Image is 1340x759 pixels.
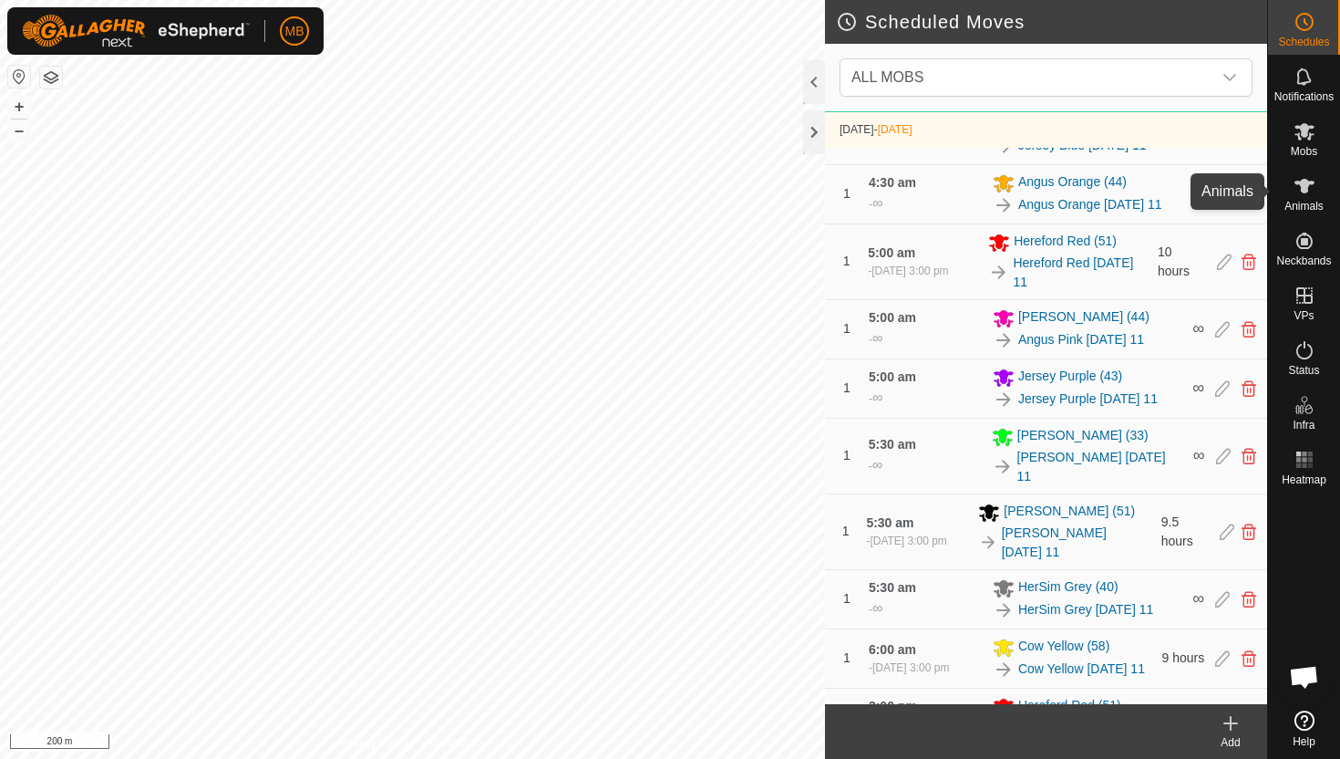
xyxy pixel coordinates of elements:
[1018,660,1145,679] a: Cow Yellow [DATE] 11
[872,457,882,473] span: ∞
[1018,330,1144,349] a: Angus Pink [DATE] 11
[1018,367,1122,389] span: Jersey Purple (43)
[843,380,850,395] span: 1
[869,580,916,595] span: 5:30 am
[1013,254,1147,292] a: Hereford Red [DATE] 11
[1282,474,1326,485] span: Heatmap
[978,533,997,552] img: To
[843,321,850,336] span: 1
[869,387,882,409] div: -
[993,599,1015,621] img: To
[869,598,882,619] div: -
[1192,589,1204,608] span: ∞
[1004,502,1135,524] span: [PERSON_NAME] (51)
[993,329,1015,351] img: To
[1192,319,1204,338] span: ∞
[285,22,304,41] span: MB
[869,328,882,349] div: -
[869,437,916,452] span: 5:30 am
[866,515,913,530] span: 5:30 am
[1274,91,1334,102] span: Notifications
[1211,59,1248,96] div: dropdown trigger
[869,175,916,190] span: 4:30 am
[1291,146,1317,157] span: Mobs
[1193,446,1205,464] span: ∞
[1288,365,1319,376] span: Status
[872,661,949,674] span: [DATE] 3:00 pm
[1018,577,1118,599] span: HerSim Grey (40)
[1158,244,1190,278] span: 10 hours
[844,59,1211,96] span: ALL MOBS
[872,390,882,405] span: ∞
[840,123,874,136] span: [DATE]
[869,660,949,676] div: -
[1018,307,1149,329] span: [PERSON_NAME] (44)
[1277,650,1332,704] div: Open chat
[1018,390,1158,409] a: Jersey Purple [DATE] 11
[843,650,850,665] span: 1
[869,699,917,713] span: 3:00 pm
[1192,184,1204,203] span: ∞
[340,735,408,752] a: Privacy Policy
[1018,600,1153,619] a: HerSim Grey [DATE] 11
[843,186,850,201] span: 1
[1018,696,1121,718] span: Hereford Red (51)
[1294,310,1314,321] span: VPs
[1293,736,1315,747] span: Help
[843,591,850,606] span: 1
[869,454,882,476] div: -
[992,456,1014,478] img: To
[1293,420,1314,431] span: Infra
[843,448,850,463] span: 1
[851,69,923,85] span: ALL MOBS
[872,195,882,211] span: ∞
[1268,703,1340,754] a: Help
[842,524,850,538] span: 1
[993,659,1015,681] img: To
[1278,36,1329,47] span: Schedules
[870,535,946,547] span: [DATE] 3:00 pm
[1161,515,1193,548] span: 9.5 hours
[22,15,250,47] img: Gallagher Logo
[869,310,916,325] span: 5:00 am
[1018,195,1162,214] a: Angus Orange [DATE] 11
[1018,172,1127,194] span: Angus Orange (44)
[1017,426,1149,448] span: [PERSON_NAME] (33)
[1162,650,1205,665] span: 9 hours
[836,11,1267,33] h2: Scheduled Moves
[1002,524,1150,562] a: [PERSON_NAME] [DATE] 11
[1018,637,1109,659] span: Cow Yellow (58)
[40,67,62,88] button: Map Layers
[871,265,948,277] span: [DATE] 3:00 pm
[1192,379,1204,397] span: ∞
[869,192,882,214] div: -
[869,642,916,657] span: 6:00 am
[1017,448,1182,486] a: [PERSON_NAME] [DATE] 11
[868,245,915,260] span: 5:00 am
[1194,734,1267,751] div: Add
[878,123,912,136] span: [DATE]
[1276,255,1331,266] span: Neckbands
[868,263,948,279] div: -
[8,120,30,141] button: –
[866,533,946,549] div: -
[1014,232,1117,254] span: Hereford Red (51)
[993,389,1015,411] img: To
[872,330,882,346] span: ∞
[874,123,912,136] span: -
[872,600,882,616] span: ∞
[869,369,916,384] span: 5:00 am
[988,262,1009,283] img: To
[843,254,850,268] span: 1
[8,66,30,88] button: Reset Map
[1284,201,1324,212] span: Animals
[993,194,1015,216] img: To
[430,735,484,752] a: Contact Us
[8,96,30,118] button: +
